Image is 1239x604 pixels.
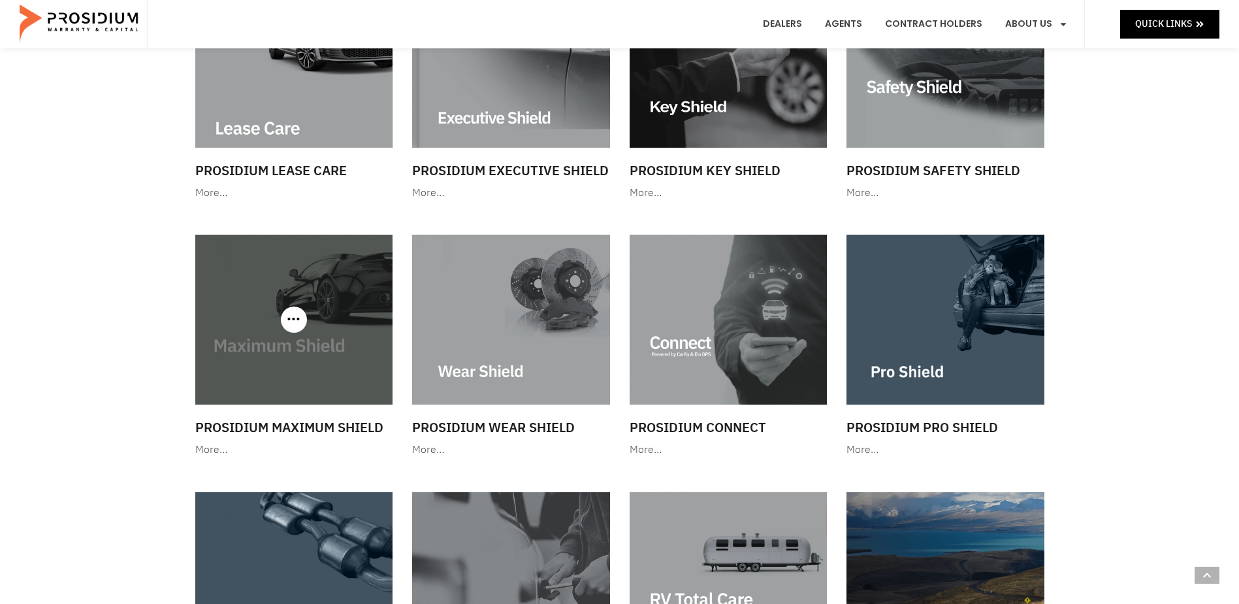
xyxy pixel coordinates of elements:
[630,161,828,180] h3: Prosidium Key Shield
[412,418,610,437] h3: Prosidium Wear Shield
[840,228,1051,465] a: Prosidium Pro Shield More…
[846,441,1044,460] div: More…
[623,228,834,465] a: Prosidium Connect More…
[195,184,393,203] div: More…
[412,441,610,460] div: More…
[1135,16,1192,32] span: Quick Links
[412,184,610,203] div: More…
[195,418,393,437] h3: Prosidium Maximum Shield
[846,184,1044,203] div: More…
[1120,10,1219,38] a: Quick Links
[630,441,828,460] div: More…
[406,228,617,465] a: Prosidium Wear Shield More…
[630,184,828,203] div: More…
[195,441,393,460] div: More…
[846,418,1044,437] h3: Prosidium Pro Shield
[412,161,610,180] h3: Prosidium Executive Shield
[630,418,828,437] h3: Prosidium Connect
[846,161,1044,180] h3: Prosidium Safety Shield
[189,228,400,465] a: Prosidium Maximum Shield More…
[195,161,393,180] h3: Prosidium Lease Care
